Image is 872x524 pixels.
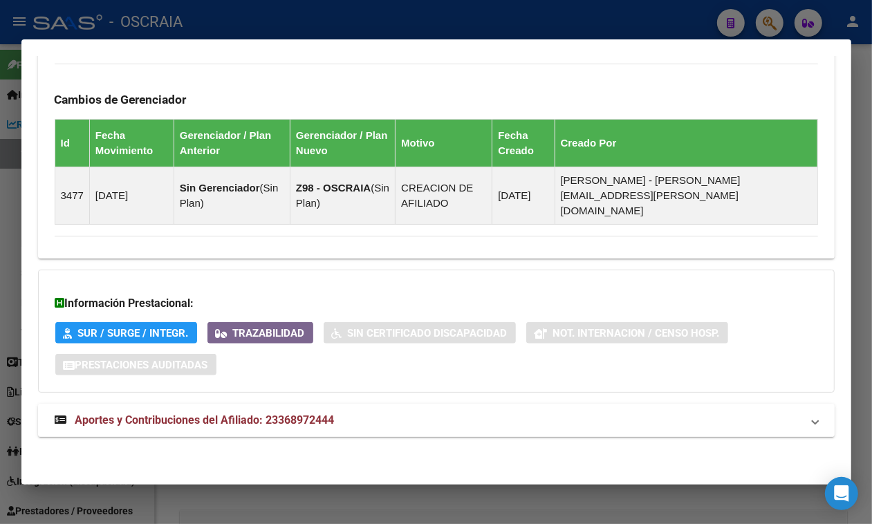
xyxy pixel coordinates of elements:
[492,120,555,167] th: Fecha Creado
[396,120,492,167] th: Motivo
[526,322,728,344] button: Not. Internacion / Censo Hosp.
[174,167,290,225] td: ( )
[55,295,817,312] h3: Información Prestacional:
[38,404,835,437] mat-expansion-panel-header: Aportes y Contribuciones del Afiliado: 23368972444
[233,327,305,339] span: Trazabilidad
[296,182,371,194] strong: Z98 - OSCRAIA
[180,182,260,194] strong: Sin Gerenciador
[207,322,313,344] button: Trazabilidad
[492,167,555,225] td: [DATE]
[89,167,174,225] td: [DATE]
[174,120,290,167] th: Gerenciador / Plan Anterior
[348,327,508,339] span: Sin Certificado Discapacidad
[555,167,817,225] td: [PERSON_NAME] - [PERSON_NAME][EMAIL_ADDRESS][PERSON_NAME][DOMAIN_NAME]
[55,167,89,225] td: 3477
[553,327,720,339] span: Not. Internacion / Censo Hosp.
[55,120,89,167] th: Id
[55,322,197,344] button: SUR / SURGE / INTEGR.
[290,167,395,225] td: ( )
[55,354,216,375] button: Prestaciones Auditadas
[825,477,858,510] div: Open Intercom Messenger
[75,359,208,371] span: Prestaciones Auditadas
[555,120,817,167] th: Creado Por
[89,120,174,167] th: Fecha Movimiento
[55,92,818,107] h3: Cambios de Gerenciador
[75,413,335,427] span: Aportes y Contribuciones del Afiliado: 23368972444
[290,120,395,167] th: Gerenciador / Plan Nuevo
[78,327,189,339] span: SUR / SURGE / INTEGR.
[324,322,516,344] button: Sin Certificado Discapacidad
[396,167,492,225] td: CREACION DE AFILIADO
